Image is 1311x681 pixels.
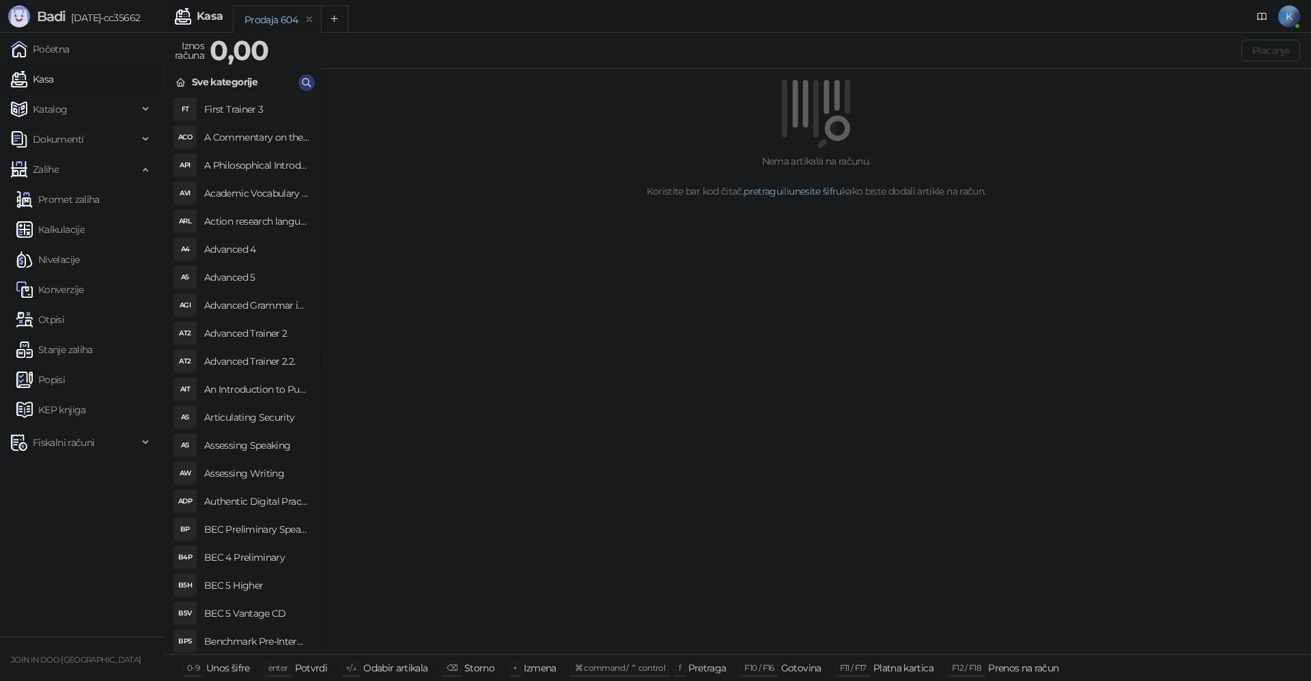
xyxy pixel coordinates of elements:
h4: A Philosophical Introduction to Human Rights [204,154,309,176]
span: Zalihe [33,156,59,183]
h4: Advanced 4 [204,238,309,260]
h4: Articulating Security [204,406,309,428]
button: Plaćanje [1241,40,1300,61]
div: AT2 [174,322,196,344]
div: Platna kartica [873,659,933,677]
div: B5H [174,574,196,596]
a: Stanje zaliha [16,336,93,363]
h4: Authentic Digital Practice Tests, Static online 1ed [204,490,309,512]
h4: An Introduction to Public International Law [204,378,309,400]
a: Dokumentacija [1251,5,1273,27]
h4: Advanced Trainer 2 [204,322,309,344]
div: Pretraga [688,659,727,677]
div: Kasa [197,11,223,22]
div: Nema artikala na računu. Koristite bar kod čitač, ili kako biste dodali artikle na račun. [337,154,1295,199]
span: 0-9 [187,663,199,673]
span: ⌫ [447,663,457,673]
div: BP [174,518,196,540]
span: Katalog [33,96,68,123]
h4: Assessing Speaking [204,434,309,456]
a: KEP knjiga [16,396,86,423]
span: ⌘ command / ⌃ control [575,663,666,673]
div: ACO [174,126,196,148]
a: Kalkulacije [16,216,85,243]
div: Prodaja 604 [244,12,298,27]
a: Početna [11,36,70,63]
span: enter [268,663,288,673]
div: Gotovina [781,659,821,677]
h4: BEC Preliminary Speaking Test [204,518,309,540]
span: + [513,663,517,673]
span: F12 / F18 [952,663,981,673]
div: API [174,154,196,176]
h4: Assessing Writing [204,462,309,484]
div: AS [174,406,196,428]
div: A5 [174,266,196,288]
h4: Advanced 5 [204,266,309,288]
span: F10 / F16 [744,663,774,673]
a: pretragu [744,185,782,197]
div: B5V [174,602,196,624]
a: Kasa [11,66,53,93]
span: Fiskalni računi [33,429,94,456]
span: F11 / F17 [840,663,866,673]
h4: BEC 5 Higher [204,574,309,596]
div: ADP [174,490,196,512]
div: AIT [174,378,196,400]
a: Konverzije [16,276,84,303]
div: FT [174,98,196,120]
small: JOIN IN DOO [GEOGRAPHIC_DATA] [11,655,141,665]
a: unesite šifru [789,185,842,197]
a: Otpisi [16,306,64,333]
div: Odabir artikala [363,659,427,677]
h4: Advanced Grammar in Use [204,294,309,316]
strong: 0,00 [210,33,268,67]
div: B4P [174,546,196,568]
div: AT2 [174,350,196,372]
h4: BEC 5 Vantage CD [204,602,309,624]
h4: Academic Vocabulary in Use [204,182,309,204]
div: A4 [174,238,196,260]
div: Potvrdi [295,659,328,677]
span: ↑/↓ [346,663,356,673]
div: Storno [464,659,494,677]
div: AVI [174,182,196,204]
div: Iznos računa [172,37,207,64]
div: Izmena [524,659,556,677]
button: Add tab [321,5,348,33]
h4: First Trainer 3 [204,98,309,120]
h4: Action research language teaching [204,210,309,232]
div: AGI [174,294,196,316]
h4: BEC 4 Preliminary [204,546,309,568]
div: Sve kategorije [192,74,257,89]
h4: Advanced Trainer 2.2. [204,350,309,372]
div: AS [174,434,196,456]
a: Nivelacije [16,246,80,273]
div: grid [165,96,320,654]
a: Popisi [16,366,65,393]
span: Badi [37,8,66,25]
div: Unos šifre [206,659,250,677]
div: Prenos na račun [988,659,1058,677]
span: Dokumenti [33,126,83,153]
span: f [679,663,681,673]
button: remove [300,14,318,25]
div: ARL [174,210,196,232]
a: Promet zaliha [16,186,100,213]
img: Logo [8,5,30,27]
h4: Benchmark Pre-Intermediate SB [204,630,309,652]
span: K [1278,5,1300,27]
div: AW [174,462,196,484]
span: [DATE]-cc35662 [66,12,140,24]
h4: A Commentary on the International Convent on Civil and Political Rights [204,126,309,148]
div: BPS [174,630,196,652]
